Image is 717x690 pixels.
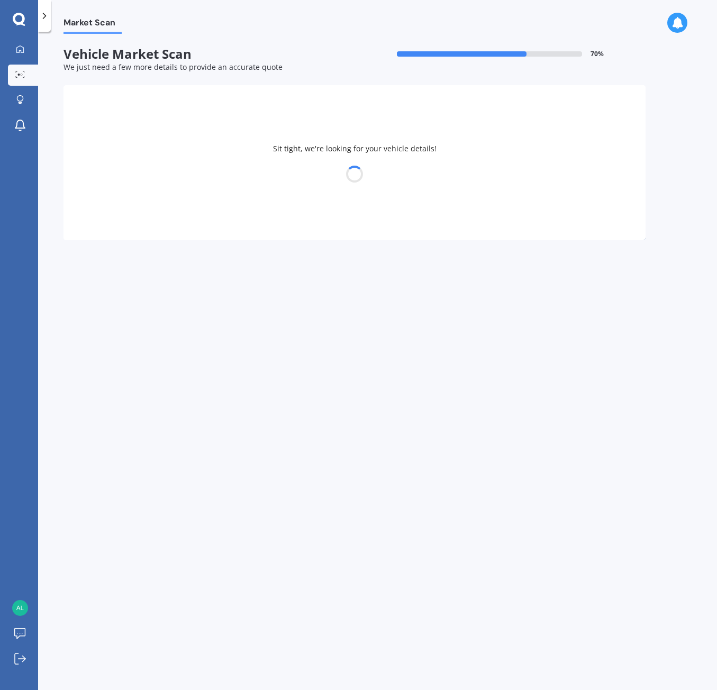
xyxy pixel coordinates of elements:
[63,47,355,62] span: Vehicle Market Scan
[591,50,604,58] span: 70 %
[12,600,28,616] img: 992418f8a08d2f7d05990430d7fed87b
[63,62,283,72] span: We just need a few more details to provide an accurate quote
[63,17,122,32] span: Market Scan
[63,85,646,240] div: Sit tight, we're looking for your vehicle details!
